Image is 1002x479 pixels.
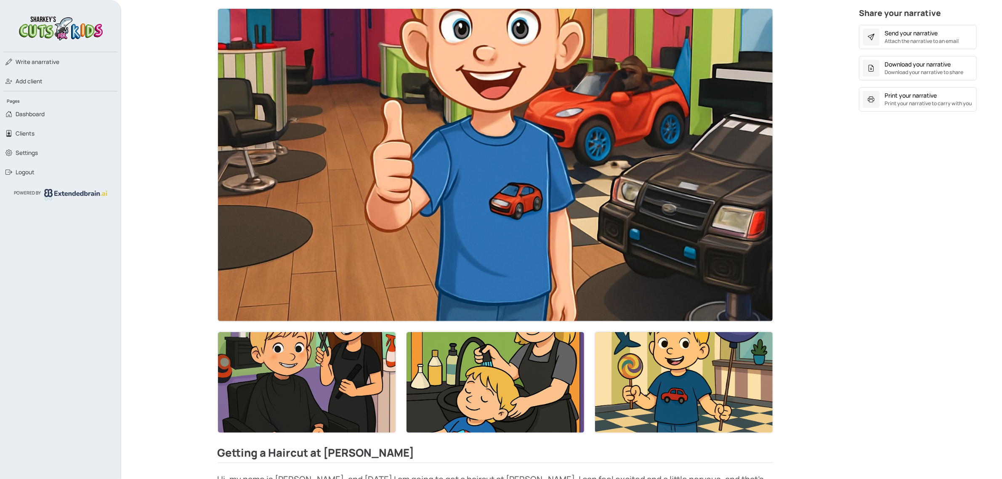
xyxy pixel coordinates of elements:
[16,58,35,66] span: Write a
[16,77,43,85] span: Add client
[885,100,972,107] small: Print your narrative to carry with you
[595,332,773,433] img: Thumbnail
[218,447,773,463] h2: Getting a Haircut at [PERSON_NAME]
[16,110,45,118] span: Dashboard
[407,332,584,433] img: Thumbnail
[885,91,937,100] div: Print your narrative
[44,189,107,200] img: logo
[218,9,773,322] img: Thumbnail
[16,149,38,157] span: Settings
[16,58,59,66] span: narrative
[859,25,977,49] button: Send your narrativeAttach the narrative to an email
[16,13,105,42] img: logo
[885,37,959,45] small: Attach the narrative to an email
[218,332,396,433] img: Thumbnail
[885,29,938,37] div: Send your narrative
[859,87,977,112] button: Print your narrativePrint your narrative to carry with you
[859,56,977,80] button: Download your narrativeDownload your narrative to share
[16,168,35,176] span: Logout
[885,69,963,76] small: Download your narrative to share
[16,129,35,138] span: Clients
[859,8,977,21] h4: Share your narrative
[885,60,951,69] div: Download your narrative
